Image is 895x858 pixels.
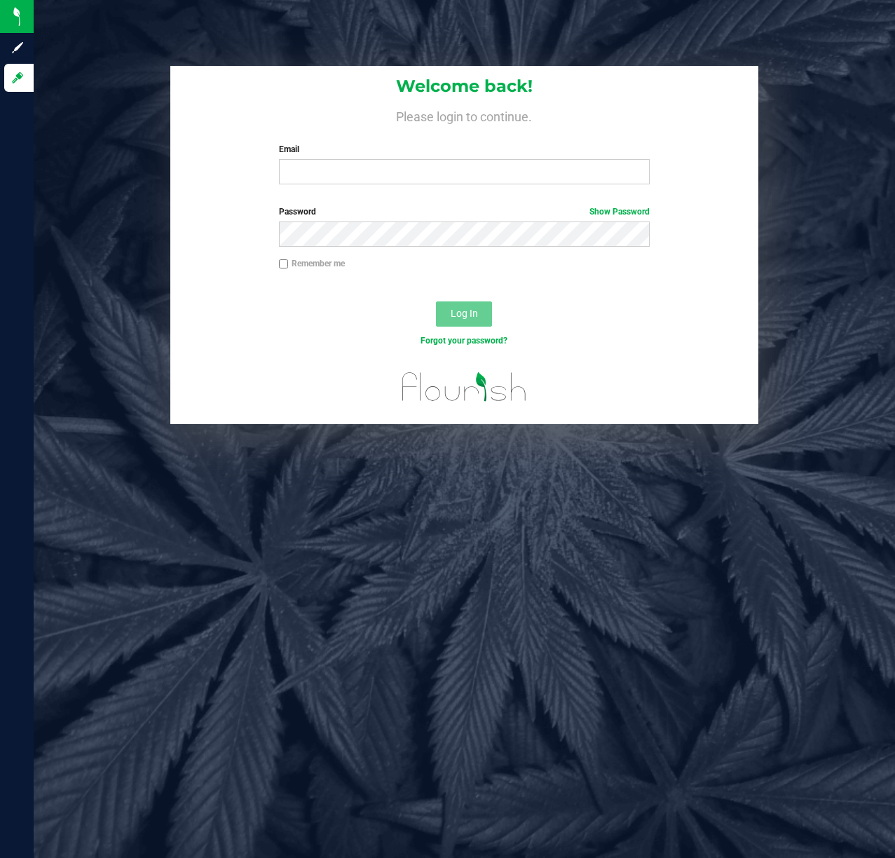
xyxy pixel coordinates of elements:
[279,257,345,270] label: Remember me
[170,77,758,95] h1: Welcome back!
[421,336,507,346] a: Forgot your password?
[391,362,538,412] img: flourish_logo.svg
[451,308,478,319] span: Log In
[170,107,758,123] h4: Please login to continue.
[279,207,316,217] span: Password
[279,259,289,269] input: Remember me
[11,41,25,55] inline-svg: Sign up
[436,301,492,327] button: Log In
[11,71,25,85] inline-svg: Log in
[589,207,650,217] a: Show Password
[279,143,650,156] label: Email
